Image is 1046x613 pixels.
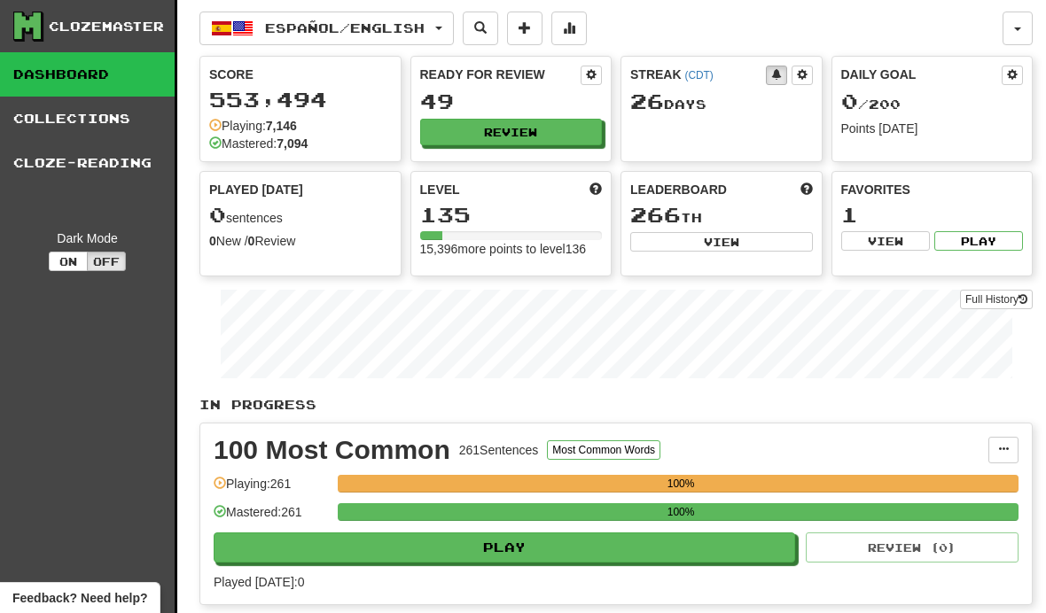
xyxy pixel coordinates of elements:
div: sentences [209,204,392,227]
div: 100 Most Common [214,437,450,463]
span: Español / English [265,20,425,35]
span: 266 [630,202,681,227]
span: 0 [209,202,226,227]
div: Streak [630,66,766,83]
div: Points [DATE] [841,120,1024,137]
button: More stats [551,12,587,45]
div: 261 Sentences [459,441,539,459]
div: Dark Mode [13,229,161,247]
a: (CDT) [684,69,713,81]
button: Off [87,252,126,271]
strong: 7,094 [277,136,308,151]
p: In Progress [199,396,1033,414]
div: 100% [343,503,1019,521]
button: View [841,231,930,251]
div: Favorites [841,181,1024,198]
span: This week in points, UTC [800,181,813,198]
div: Day s [630,90,813,113]
div: Mastered: [209,135,308,152]
button: View [630,232,813,252]
span: 0 [841,89,858,113]
div: 49 [420,90,603,113]
button: Most Common Words [547,440,660,460]
div: Score [209,66,392,83]
button: Review (0) [806,532,1019,563]
div: Ready for Review [420,66,582,83]
div: Clozemaster [49,18,164,35]
div: Mastered: 261 [214,503,329,532]
button: On [49,252,88,271]
span: Played [DATE]: 0 [214,575,304,589]
div: 135 [420,204,603,226]
button: Add sentence to collection [507,12,543,45]
span: Played [DATE] [209,181,303,198]
span: 26 [630,89,664,113]
span: / 200 [841,97,901,112]
button: Español/English [199,12,454,45]
div: 1 [841,204,1024,226]
span: Score more points to level up [589,181,602,198]
div: 100% [343,475,1019,493]
div: 553,494 [209,89,392,111]
div: New / Review [209,232,392,250]
strong: 0 [248,234,255,248]
button: Play [214,532,795,563]
div: th [630,204,813,227]
strong: 0 [209,234,216,248]
button: Search sentences [463,12,498,45]
div: 15,396 more points to level 136 [420,240,603,258]
a: Full History [960,290,1033,309]
span: Leaderboard [630,181,727,198]
div: Daily Goal [841,66,1003,85]
button: Play [934,231,1023,251]
div: Playing: [209,117,297,135]
span: Level [420,181,460,198]
span: Open feedback widget [12,589,147,607]
strong: 7,146 [266,119,297,133]
div: Playing: 261 [214,475,329,504]
button: Review [420,119,603,145]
